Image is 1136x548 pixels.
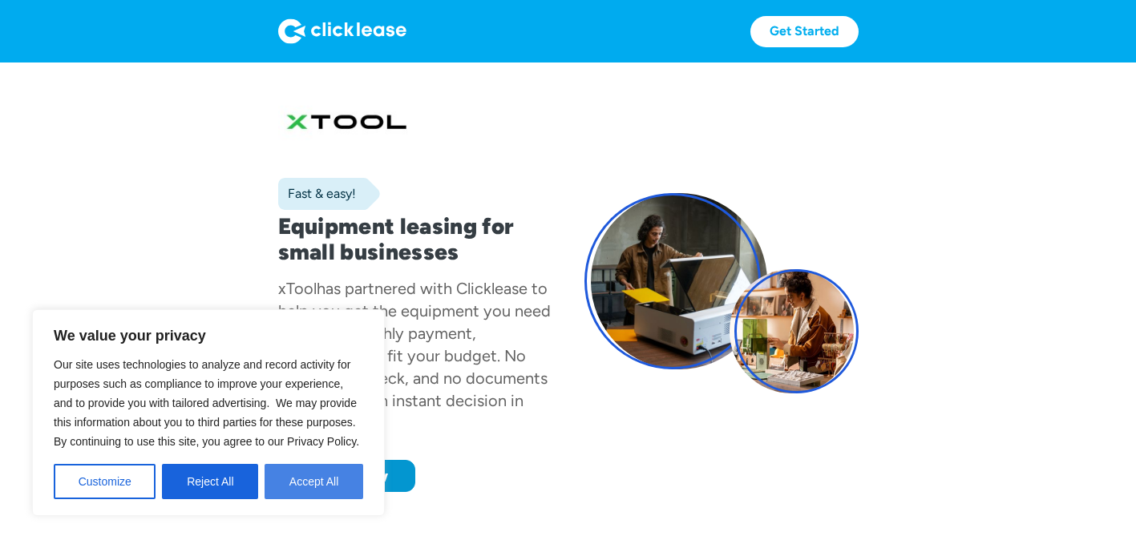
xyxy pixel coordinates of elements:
div: Fast & easy! [278,186,356,202]
button: Accept All [265,464,363,499]
h1: Equipment leasing for small businesses [278,213,552,264]
span: Our site uses technologies to analyze and record activity for purposes such as compliance to impr... [54,358,359,448]
a: Get Started [750,16,859,47]
div: has partnered with Clicklease to help you get the equipment you need for a low monthly payment, c... [278,279,551,433]
div: We value your privacy [32,309,385,516]
button: Reject All [162,464,258,499]
img: Logo [278,18,406,44]
div: xTool [278,279,317,298]
button: Customize [54,464,156,499]
p: We value your privacy [54,326,363,345]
